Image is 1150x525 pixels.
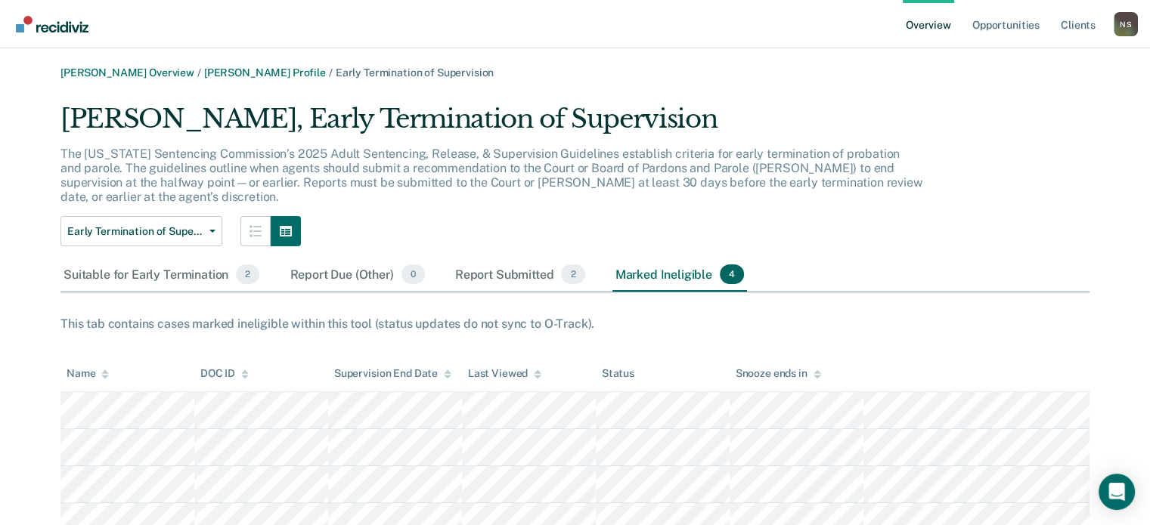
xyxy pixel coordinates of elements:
[334,367,451,380] div: Supervision End Date
[67,367,109,380] div: Name
[468,367,541,380] div: Last Viewed
[60,258,262,292] div: Suitable for Early Termination2
[60,147,922,205] p: The [US_STATE] Sentencing Commission’s 2025 Adult Sentencing, Release, & Supervision Guidelines e...
[60,103,923,147] div: [PERSON_NAME], Early Termination of Supervision
[1099,474,1135,510] div: Open Intercom Messenger
[204,66,326,79] a: [PERSON_NAME] Profile
[60,66,194,79] a: [PERSON_NAME] Overview
[287,258,427,292] div: Report Due (Other)0
[336,66,494,79] span: Early Termination of Supervision
[612,258,748,292] div: Marked Ineligible4
[194,66,204,79] span: /
[1114,12,1138,36] button: Profile dropdown button
[1114,12,1138,36] div: N S
[16,16,88,32] img: Recidiviz
[602,367,634,380] div: Status
[452,258,588,292] div: Report Submitted2
[200,367,249,380] div: DOC ID
[401,264,425,284] span: 0
[67,225,203,238] span: Early Termination of Supervision
[236,264,259,284] span: 2
[720,264,744,284] span: 4
[326,66,336,79] span: /
[561,264,584,284] span: 2
[736,367,821,380] div: Snooze ends in
[60,317,1090,331] div: This tab contains cases marked ineligible within this tool (status updates do not sync to O-Track).
[60,216,222,246] button: Early Termination of Supervision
